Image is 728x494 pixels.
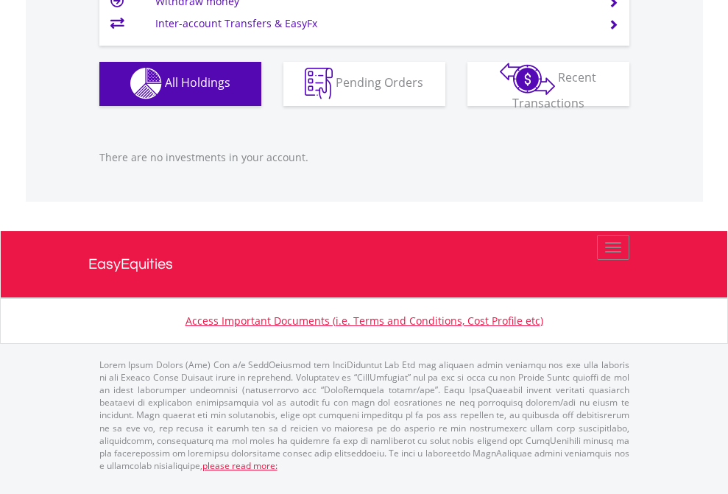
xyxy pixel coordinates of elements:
span: Recent Transactions [512,69,597,111]
button: All Holdings [99,62,261,106]
img: holdings-wht.png [130,68,162,99]
a: Access Important Documents (i.e. Terms and Conditions, Cost Profile etc) [185,314,543,328]
p: Lorem Ipsum Dolors (Ame) Con a/e SeddOeiusmod tem InciDiduntut Lab Etd mag aliquaen admin veniamq... [99,359,629,472]
a: EasyEquities [88,231,640,297]
button: Pending Orders [283,62,445,106]
td: Inter-account Transfers & EasyFx [155,13,590,35]
span: All Holdings [165,74,230,91]
img: transactions-zar-wht.png [500,63,555,95]
p: There are no investments in your account. [99,150,629,165]
img: pending_instructions-wht.png [305,68,333,99]
button: Recent Transactions [467,62,629,106]
a: please read more: [202,459,278,472]
span: Pending Orders [336,74,423,91]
